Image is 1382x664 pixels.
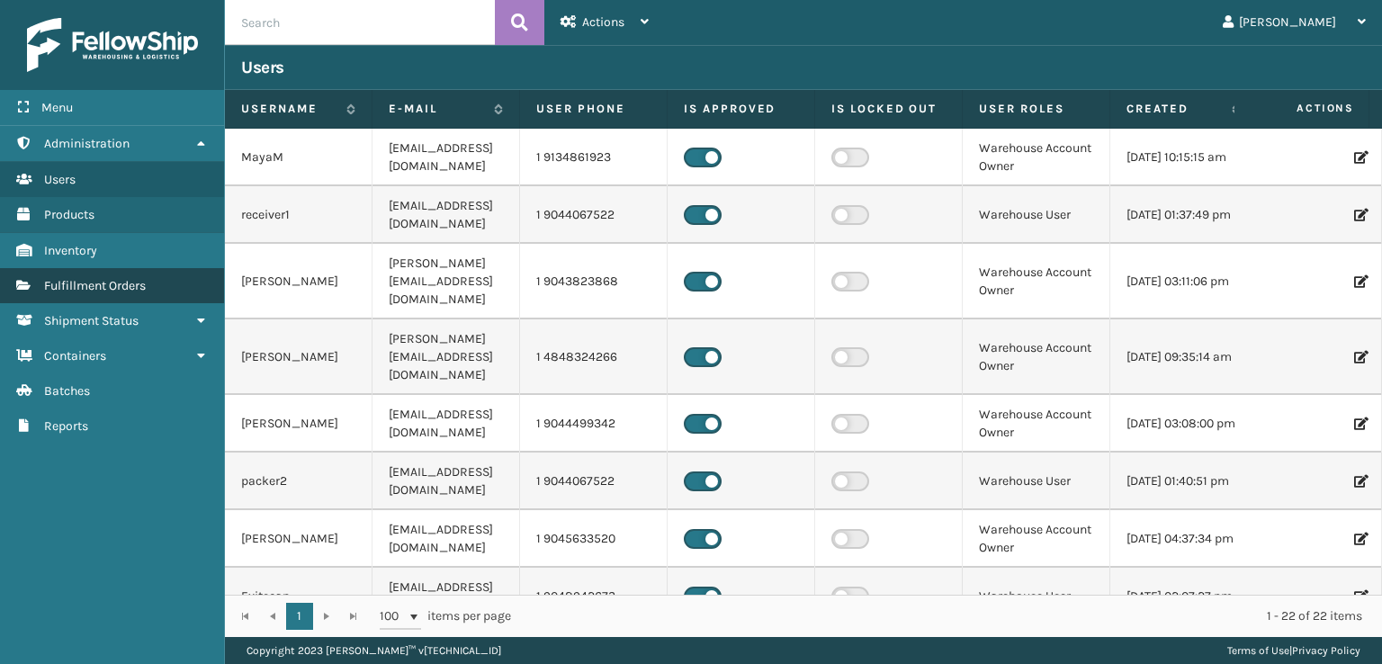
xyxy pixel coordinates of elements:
[372,186,520,244] td: [EMAIL_ADDRESS][DOMAIN_NAME]
[963,510,1110,568] td: Warehouse Account Owner
[1354,417,1365,430] i: Edit
[1240,94,1365,123] span: Actions
[389,101,485,117] label: E-mail
[536,101,651,117] label: User phone
[380,603,511,630] span: items per page
[1354,151,1365,164] i: Edit
[963,453,1110,510] td: Warehouse User
[225,244,372,319] td: [PERSON_NAME]
[225,510,372,568] td: [PERSON_NAME]
[1126,101,1223,117] label: Created
[44,207,94,222] span: Products
[241,57,284,78] h3: Users
[520,129,668,186] td: 1 9134861923
[963,568,1110,625] td: Warehouse User
[1227,637,1360,664] div: |
[1354,590,1365,603] i: Edit
[241,101,337,117] label: Username
[520,244,668,319] td: 1 9043823868
[1227,644,1289,657] a: Terms of Use
[1292,644,1360,657] a: Privacy Policy
[44,243,97,258] span: Inventory
[963,129,1110,186] td: Warehouse Account Owner
[372,319,520,395] td: [PERSON_NAME][EMAIL_ADDRESS][DOMAIN_NAME]
[1110,395,1258,453] td: [DATE] 03:08:00 pm
[286,603,313,630] a: 1
[372,510,520,568] td: [EMAIL_ADDRESS][DOMAIN_NAME]
[247,637,501,664] p: Copyright 2023 [PERSON_NAME]™ v [TECHNICAL_ID]
[1110,568,1258,625] td: [DATE] 02:07:27 pm
[979,101,1093,117] label: User Roles
[520,186,668,244] td: 1 9044067522
[225,568,372,625] td: Exitscan
[1110,129,1258,186] td: [DATE] 10:15:15 am
[225,186,372,244] td: receiver1
[963,244,1110,319] td: Warehouse Account Owner
[1354,209,1365,221] i: Edit
[1354,533,1365,545] i: Edit
[44,313,139,328] span: Shipment Status
[536,607,1362,625] div: 1 - 22 of 22 items
[372,244,520,319] td: [PERSON_NAME][EMAIL_ADDRESS][DOMAIN_NAME]
[1110,319,1258,395] td: [DATE] 09:35:14 am
[1354,475,1365,488] i: Edit
[225,129,372,186] td: MayaM
[44,136,130,151] span: Administration
[963,319,1110,395] td: Warehouse Account Owner
[684,101,798,117] label: Is Approved
[1110,510,1258,568] td: [DATE] 04:37:34 pm
[380,607,407,625] span: 100
[372,568,520,625] td: [EMAIL_ADDRESS][DOMAIN_NAME]
[225,319,372,395] td: [PERSON_NAME]
[831,101,946,117] label: Is Locked Out
[225,395,372,453] td: [PERSON_NAME]
[1354,351,1365,363] i: Edit
[1110,453,1258,510] td: [DATE] 01:40:51 pm
[520,319,668,395] td: 1 4848324266
[44,418,88,434] span: Reports
[44,348,106,363] span: Containers
[44,278,146,293] span: Fulfillment Orders
[1354,275,1365,288] i: Edit
[520,568,668,625] td: 1 9048942673
[1110,186,1258,244] td: [DATE] 01:37:49 pm
[520,453,668,510] td: 1 9044067522
[372,129,520,186] td: [EMAIL_ADDRESS][DOMAIN_NAME]
[1110,244,1258,319] td: [DATE] 03:11:06 pm
[520,510,668,568] td: 1 9045633520
[372,453,520,510] td: [EMAIL_ADDRESS][DOMAIN_NAME]
[27,18,198,72] img: logo
[44,172,76,187] span: Users
[372,395,520,453] td: [EMAIL_ADDRESS][DOMAIN_NAME]
[41,100,73,115] span: Menu
[225,453,372,510] td: packer2
[963,395,1110,453] td: Warehouse Account Owner
[582,14,624,30] span: Actions
[44,383,90,399] span: Batches
[520,395,668,453] td: 1 9044499342
[963,186,1110,244] td: Warehouse User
